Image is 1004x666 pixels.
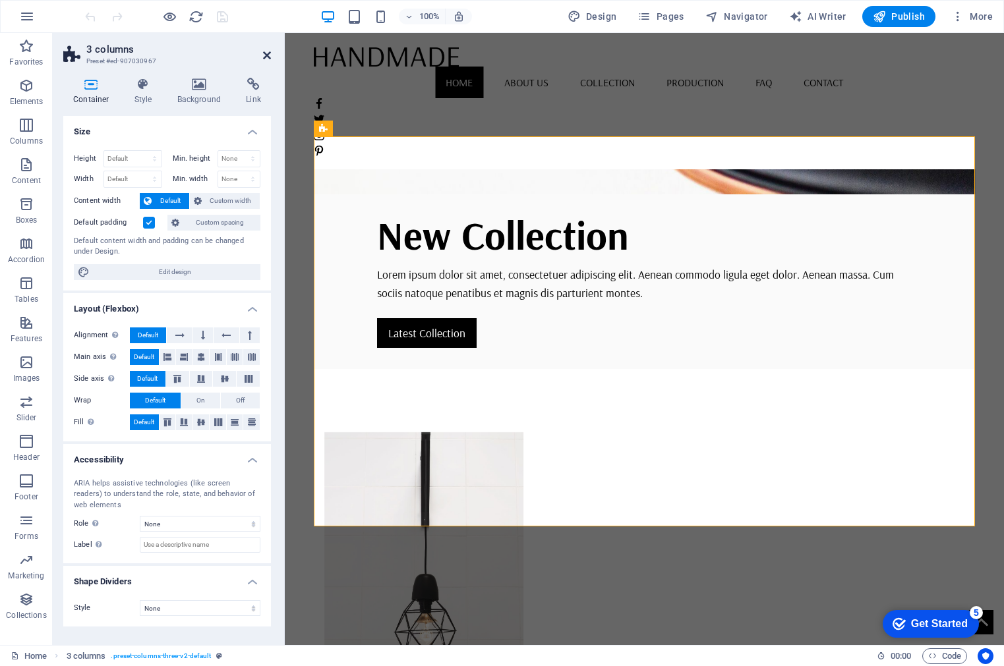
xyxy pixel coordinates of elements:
p: Images [13,373,40,383]
span: Code [928,648,961,664]
span: Default [134,349,154,365]
span: . preset-columns-three-v2-default [111,648,211,664]
button: More [946,6,998,27]
button: Usercentrics [978,648,993,664]
button: Default [130,414,159,430]
div: ARIA helps assistive technologies (like screen readers) to understand the role, state, and behavi... [74,478,260,511]
h4: Layout (Flexbox) [63,293,271,317]
button: Navigator [700,6,773,27]
label: Height [74,155,103,162]
span: More [951,10,993,23]
p: Features [11,333,42,344]
div: Design (Ctrl+Alt+Y) [562,6,622,27]
span: AI Writer [789,10,846,23]
h3: Preset #ed-907030967 [86,55,245,67]
label: Fill [74,414,130,430]
span: Custom spacing [183,215,256,231]
i: Reload page [189,9,204,24]
p: Tables [15,294,38,304]
button: Default [130,371,165,387]
label: Side axis [74,371,130,387]
label: Default padding [74,215,143,231]
button: AI Writer [784,6,852,27]
label: Alignment [74,327,130,343]
button: Default [130,349,159,365]
h4: Link [236,78,271,105]
h6: 100% [419,9,440,24]
nav: breadcrumb [67,648,223,664]
p: Forms [15,531,38,541]
p: Marketing [8,570,44,581]
span: : [900,651,902,661]
span: Default [137,371,158,387]
p: Header [13,452,40,462]
span: Default [138,327,158,343]
i: This element is a customizable preset [216,652,222,659]
span: Navigator [705,10,768,23]
button: Pages [632,6,689,27]
button: Edit design [74,264,260,280]
span: Pages [637,10,684,23]
span: Edit design [94,264,256,280]
div: Get Started [39,14,96,26]
button: Click here to leave preview mode and continue editing [162,9,177,24]
p: Columns [10,136,43,146]
h4: Background [167,78,237,105]
h2: 3 columns [86,43,271,55]
p: Elements [10,96,44,107]
button: Default [130,393,181,408]
span: On [196,393,205,408]
button: On [181,393,220,408]
a: Click to cancel selection. Double-click to open Pages [11,648,47,664]
h4: Accessibility [63,444,271,468]
span: Design [568,10,617,23]
button: reload [188,9,204,24]
span: Role [74,516,102,532]
span: Default [156,193,185,209]
button: Custom spacing [167,215,260,231]
span: Off [236,393,245,408]
button: Off [221,393,260,408]
button: 100% [399,9,446,24]
i: On resize automatically adjust zoom level to fit chosen device. [453,11,465,22]
span: Default [134,414,154,430]
label: Min. height [173,155,218,162]
p: Slider [16,412,37,423]
p: Favorites [9,57,43,67]
label: Label [74,537,140,553]
h4: Style [125,78,167,105]
button: Custom width [190,193,260,209]
span: 00 00 [891,648,911,664]
p: Content [12,175,41,186]
label: Min. width [173,175,218,182]
label: Width [74,175,103,182]
p: Boxes [16,215,38,225]
button: Default [140,193,189,209]
button: Code [922,648,967,664]
span: Custom width [206,193,256,209]
button: Design [562,6,622,27]
button: Publish [862,6,935,27]
label: Wrap [74,393,130,408]
p: Accordion [8,254,45,265]
label: Content width [74,193,140,209]
div: 5 [98,3,111,16]
h4: Shape Dividers [63,566,271,590]
button: Default [130,327,166,343]
span: Default [145,393,165,408]
span: Publish [873,10,925,23]
h6: Session time [877,648,912,664]
span: Click to select. Double-click to edit [67,648,106,664]
input: Use a descriptive name [140,537,260,553]
p: Footer [15,491,38,502]
p: Collections [6,610,46,621]
span: Style [74,603,91,612]
label: Main axis [74,349,130,365]
div: Default content width and padding can be changed under Design. [74,236,260,258]
h4: Size [63,116,271,140]
h4: Container [63,78,125,105]
div: Get Started 5 items remaining, 0% complete [11,7,107,34]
